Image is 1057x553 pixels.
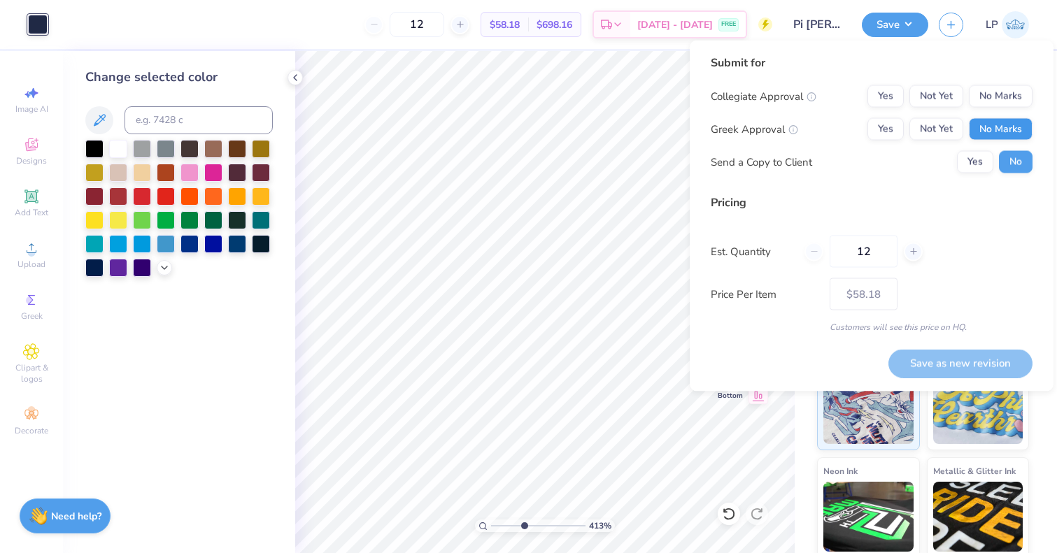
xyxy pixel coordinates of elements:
div: Send a Copy to Client [711,154,812,170]
div: Pricing [711,194,1033,211]
img: Neon Ink [823,482,914,552]
button: No Marks [969,85,1033,108]
span: Bottom [718,391,743,401]
div: Customers will see this price on HQ. [711,321,1033,333]
div: Greek Approval [711,121,798,137]
span: Metallic & Glitter Ink [933,464,1016,478]
button: Save [862,13,928,37]
span: $58.18 [490,17,520,32]
div: Collegiate Approval [711,88,816,104]
span: Add Text [15,207,48,218]
span: Clipart & logos [7,362,56,385]
button: No [999,151,1033,173]
div: Change selected color [85,68,273,87]
input: Untitled Design [783,10,851,38]
button: Yes [867,85,904,108]
span: Greek [21,310,43,322]
a: LP [986,11,1029,38]
button: No Marks [969,118,1033,141]
strong: Need help? [51,510,101,523]
span: Image AI [15,103,48,115]
span: Upload [17,259,45,270]
img: Puff Ink [933,374,1023,444]
img: Standard [823,374,914,444]
span: Designs [16,155,47,166]
span: LP [986,17,998,33]
input: e.g. 7428 c [125,106,273,134]
button: Not Yet [909,118,963,141]
button: Yes [867,118,904,141]
span: Decorate [15,425,48,436]
span: 413 % [589,519,611,532]
img: Libbie Payne [1002,11,1029,38]
label: Est. Quantity [711,243,794,259]
button: Not Yet [909,85,963,108]
span: Neon Ink [823,464,858,478]
div: Submit for [711,55,1033,71]
span: [DATE] - [DATE] [637,17,713,32]
button: Yes [957,151,993,173]
input: – – [830,236,898,268]
input: – – [390,12,444,37]
img: Metallic & Glitter Ink [933,482,1023,552]
span: FREE [721,20,736,29]
label: Price Per Item [711,286,819,302]
span: $698.16 [537,17,572,32]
